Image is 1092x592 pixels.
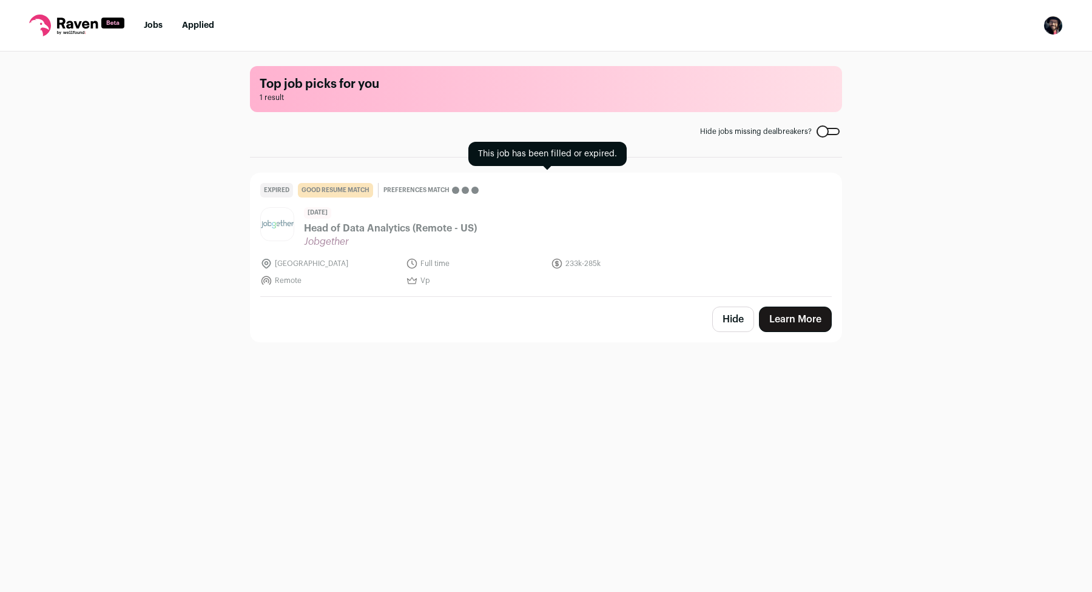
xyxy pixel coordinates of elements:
span: Hide jobs missing dealbreakers? [700,127,812,136]
li: Vp [406,274,544,287]
div: good resume match [298,183,373,198]
span: Head of Data Analytics (Remote - US) [304,221,477,236]
li: Full time [406,258,544,270]
button: Hide [712,307,754,332]
a: Expired good resume match Preferences match [DATE] Head of Data Analytics (Remote - US) Jobgether... [251,173,841,296]
button: Open dropdown [1043,16,1063,35]
a: Jobs [144,21,163,30]
span: [DATE] [304,207,331,219]
h1: Top job picks for you [260,76,832,93]
li: [GEOGRAPHIC_DATA] [260,258,399,270]
span: 1 result [260,93,832,102]
li: 233k-285k [551,258,689,270]
a: Learn More [759,307,832,332]
li: Remote [260,274,399,287]
a: Applied [182,21,214,30]
img: 2f0507b7b970e2aa8dbb0a678288a59332fe383c5938d70ab71b04b158010895.jpg [261,220,294,228]
img: 3292550-medium_jpg [1043,16,1063,35]
div: Expired [260,183,293,198]
span: Preferences match [383,184,450,196]
span: Jobgether [304,236,477,248]
div: This job has been filled or expired. [468,142,627,166]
